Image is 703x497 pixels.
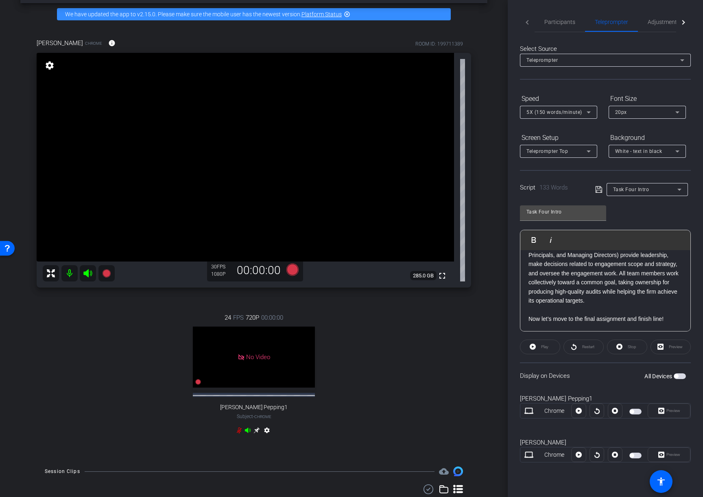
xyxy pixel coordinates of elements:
[520,362,691,389] div: Display on Devices
[57,8,451,20] div: We have updated the app to v2.15.0. Please make sure the mobile user has the newest version.
[344,11,350,17] mat-icon: highlight_off
[85,40,102,46] span: Chrome
[262,427,272,437] mat-icon: settings
[301,11,342,17] a: Platform Status
[526,148,568,154] span: Teleprompter Top
[253,414,254,419] span: -
[225,313,231,322] span: 24
[644,372,674,380] label: All Devices
[595,19,628,25] span: Teleprompter
[261,313,283,322] span: 00:00:00
[526,109,582,115] span: 5X (150 words/minute)
[537,407,572,415] div: Chrome
[439,466,449,476] mat-icon: cloud_upload
[108,39,116,47] mat-icon: info
[615,148,662,154] span: White - text in black
[528,314,682,323] p: Now let’s move to the final assignment and finish line!
[656,477,666,486] mat-icon: accessibility
[410,271,437,281] span: 285.0 GB
[437,271,447,281] mat-icon: fullscreen
[520,92,597,106] div: Speed
[537,451,572,459] div: Chrome
[520,438,691,447] div: [PERSON_NAME]
[211,271,231,277] div: 1080P
[609,131,686,145] div: Background
[526,57,558,63] span: Teleprompter
[544,19,575,25] span: Participants
[44,61,55,70] mat-icon: settings
[45,467,80,475] div: Session Clips
[220,404,288,411] span: [PERSON_NAME] Pepping1
[520,44,691,54] div: Select Source
[233,313,244,322] span: FPS
[415,40,463,48] div: ROOM ID: 199711389
[211,264,231,270] div: 30
[37,39,83,48] span: [PERSON_NAME]
[520,131,597,145] div: Screen Setup
[613,187,649,192] span: Task Four Intro
[615,109,627,115] span: 20px
[231,264,286,277] div: 00:00:00
[526,207,600,217] input: Title
[246,313,259,322] span: 720P
[439,466,449,476] span: Destinations for your clips
[254,414,271,419] span: Chrome
[609,92,686,106] div: Font Size
[246,353,270,361] span: No Video
[217,264,225,270] span: FPS
[237,413,271,420] span: Subject
[648,19,680,25] span: Adjustments
[539,184,568,191] span: 133 Words
[453,466,463,476] img: Session clips
[520,183,584,192] div: Script
[520,394,691,403] div: [PERSON_NAME] Pepping1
